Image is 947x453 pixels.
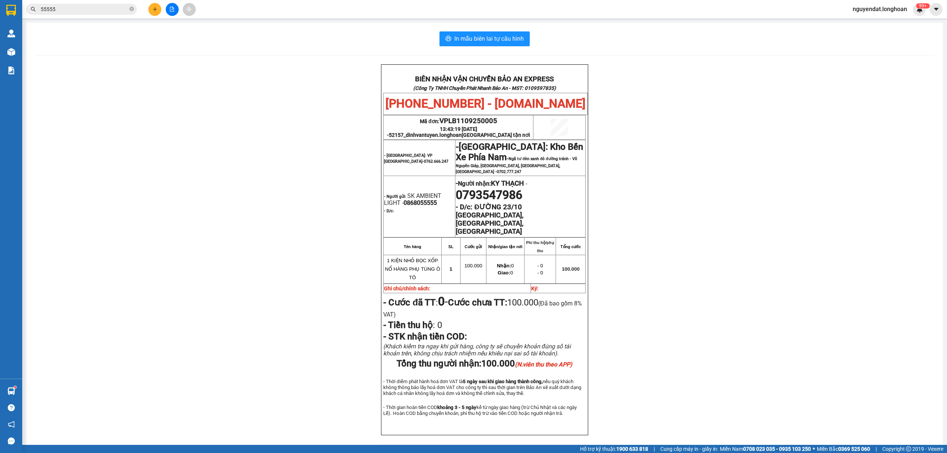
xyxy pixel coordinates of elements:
[397,358,572,369] span: Tổng thu người nhận:
[383,300,582,318] span: (Đã bao gồm 8% VAT)
[481,358,572,369] span: 100.000
[524,180,527,187] span: -
[41,5,128,13] input: Tìm tên, số ĐT hoặc mã đơn
[456,142,583,162] span: [GEOGRAPHIC_DATA]: Kho Bến Xe Phía Nam
[488,244,522,249] strong: Nhận/giao tận nơi
[439,31,530,46] button: printerIn mẫu biên lai tự cấu hình
[458,180,524,187] span: Người nhận:
[404,199,437,206] span: 0868055555
[515,361,572,368] em: (N.viên thu theo APP)
[435,320,442,330] span: 0
[385,258,440,280] span: 1 KIỆN NHỎ BỌC XỐP NỔ HÀNG PHỤ TÙNG Ô TÔ
[7,48,15,56] img: warehouse-icon
[383,331,467,342] span: - STK nhận tiền COD:
[616,446,648,452] strong: 1900 633 818
[437,405,476,410] strong: khoảng 3 - 5 ngày
[454,34,524,43] span: In mẫu biên lai tự cấu hình
[838,446,870,452] strong: 0369 525 060
[562,266,580,272] span: 100.000
[497,263,511,268] strong: Nhận:
[383,405,577,416] span: - Thời gian hoàn tiền COD kể từ ngày giao hàng (trừ Chủ Nhật và các ngày Lễ). Hoàn COD bằng chuyể...
[385,97,586,111] span: [PHONE_NUMBER] - [DOMAIN_NAME]
[383,320,442,330] span: :
[404,244,421,249] strong: Tên hàng
[456,179,524,187] strong: -
[383,297,448,308] span: :
[448,297,507,308] strong: Cước chưa TT:
[413,85,556,91] strong: (Công Ty TNHH Chuyển Phát Nhanh Bảo An - MST: 0109597835)
[384,192,441,206] span: SK AMBIENT LIGHT -
[933,6,940,13] span: caret-down
[387,126,530,138] span: 13:43:19 [DATE] -
[448,244,454,249] strong: SL
[383,320,433,330] strong: - Tiền thu hộ
[383,343,571,357] span: (Khách kiểm tra ngay khi gửi hàng, công ty sẽ chuyển khoản đúng số tài khoản trên, không chịu trá...
[8,421,15,428] span: notification
[930,3,943,16] button: caret-down
[420,118,497,124] span: Mã đơn:
[817,445,870,453] span: Miền Bắc
[169,7,175,12] span: file-add
[438,294,445,308] strong: 0
[166,3,179,16] button: file-add
[438,294,448,308] span: -
[129,7,134,11] span: close-circle
[14,386,16,388] sup: 1
[389,132,530,138] span: 52157_dinhvantuyen.longhoan
[456,188,522,202] span: 0793547986
[31,7,36,12] span: search
[537,270,543,275] span: - 0
[456,203,472,211] strong: - D/c:
[439,117,497,125] span: VPLB1109250005
[7,30,15,37] img: warehouse-icon
[383,379,581,396] span: - Thời điểm phát hành hoá đơn VAT là nếu quý khách không thông báo lấy hoá đơn VAT cho công ty th...
[743,446,811,452] strong: 0708 023 035 - 0935 103 250
[186,7,192,12] span: aim
[847,4,913,14] span: nguyendat.longhoan
[465,244,482,249] strong: Cước gửi
[720,445,811,453] span: Miền Nam
[456,145,583,174] span: -
[384,209,394,213] strong: - D/c:
[8,437,15,444] span: message
[456,156,577,174] span: Ngã tư đèn xanh đỏ đường tránh - Võ Nguyên Giáp, [GEOGRAPHIC_DATA], [GEOGRAPHIC_DATA],[GEOGRAPHIC...
[916,3,930,9] sup: 407
[462,132,530,138] span: [GEOGRAPHIC_DATA] tận nơi
[526,240,554,253] strong: Phí thu hộ/phụ thu
[384,285,430,291] strong: Ghi chú/chính sách:
[906,446,911,452] span: copyright
[491,179,524,187] span: KY THẠCH
[415,75,554,83] strong: BIÊN NHẬN VẬN CHUYỂN BẢO AN EXPRESS
[449,266,452,272] span: 1
[464,263,482,268] span: 100.000
[497,263,514,268] span: 0
[7,387,15,395] img: warehouse-icon
[384,153,448,164] span: - [GEOGRAPHIC_DATA]: VP [GEOGRAPHIC_DATA]-
[383,297,436,308] strong: - Cước đã TT
[916,6,923,13] img: icon-new-feature
[560,244,581,249] strong: Tổng cước
[463,379,543,384] strong: 5 ngày sau khi giao hàng thành công,
[148,3,161,16] button: plus
[580,445,648,453] span: Hỗ trợ kỹ thuật:
[660,445,718,453] span: Cung cấp máy in - giấy in:
[456,203,523,236] strong: ĐƯỜNG 23/10 [GEOGRAPHIC_DATA], [GEOGRAPHIC_DATA], [GEOGRAPHIC_DATA]
[456,142,459,152] span: -
[498,270,510,275] strong: Giao:
[152,7,158,12] span: plus
[384,194,406,199] strong: - Người gửi:
[498,270,513,275] span: 0
[445,36,451,43] span: printer
[876,445,877,453] span: |
[8,404,15,411] span: question-circle
[813,447,815,450] span: ⚪️
[497,169,521,174] span: 0702.777.247
[7,67,15,74] img: solution-icon
[129,6,134,13] span: close-circle
[183,3,196,16] button: aim
[6,5,16,16] img: logo-vxr
[654,445,655,453] span: |
[537,263,543,268] span: - 0
[531,285,539,291] strong: Ký:
[424,159,448,164] span: 0762.666.247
